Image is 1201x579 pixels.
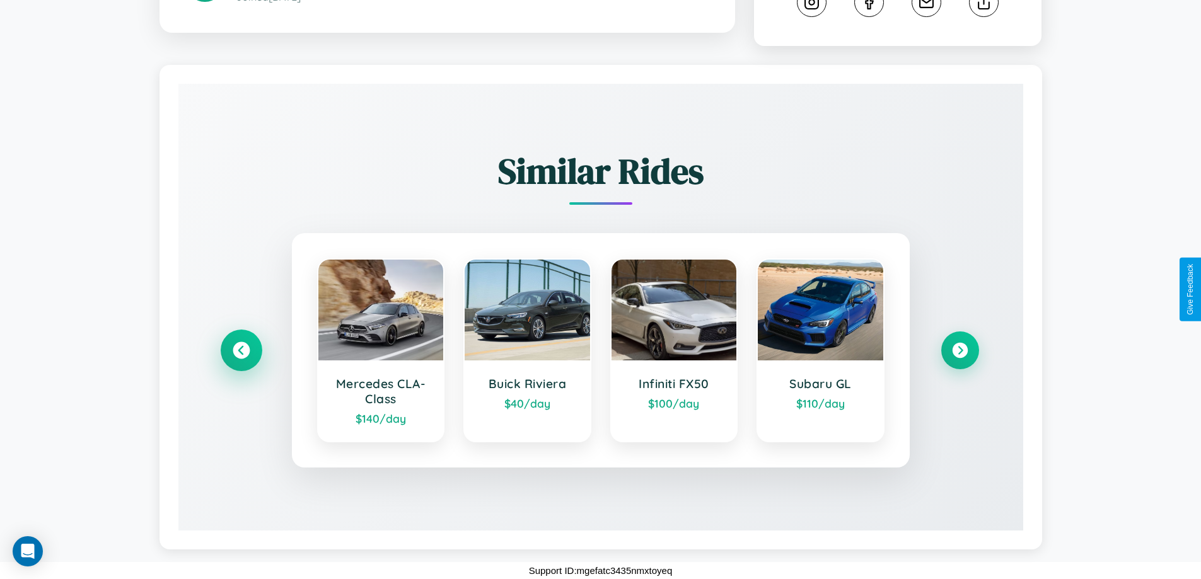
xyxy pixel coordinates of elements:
a: Subaru GL$110/day [757,258,885,442]
h3: Subaru GL [770,376,871,391]
h2: Similar Rides [223,147,979,195]
a: Infiniti FX50$100/day [610,258,738,442]
h3: Infiniti FX50 [624,376,724,391]
h3: Buick Riviera [477,376,577,391]
a: Buick Riviera$40/day [463,258,591,442]
div: $ 40 /day [477,396,577,410]
p: Support ID: mgefatc3435nmxtoyeq [529,562,673,579]
div: $ 100 /day [624,396,724,410]
div: $ 140 /day [331,411,431,425]
div: Open Intercom Messenger [13,536,43,566]
div: Give Feedback [1186,264,1195,315]
h3: Mercedes CLA-Class [331,376,431,406]
a: Mercedes CLA-Class$140/day [317,258,445,442]
div: $ 110 /day [770,396,871,410]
